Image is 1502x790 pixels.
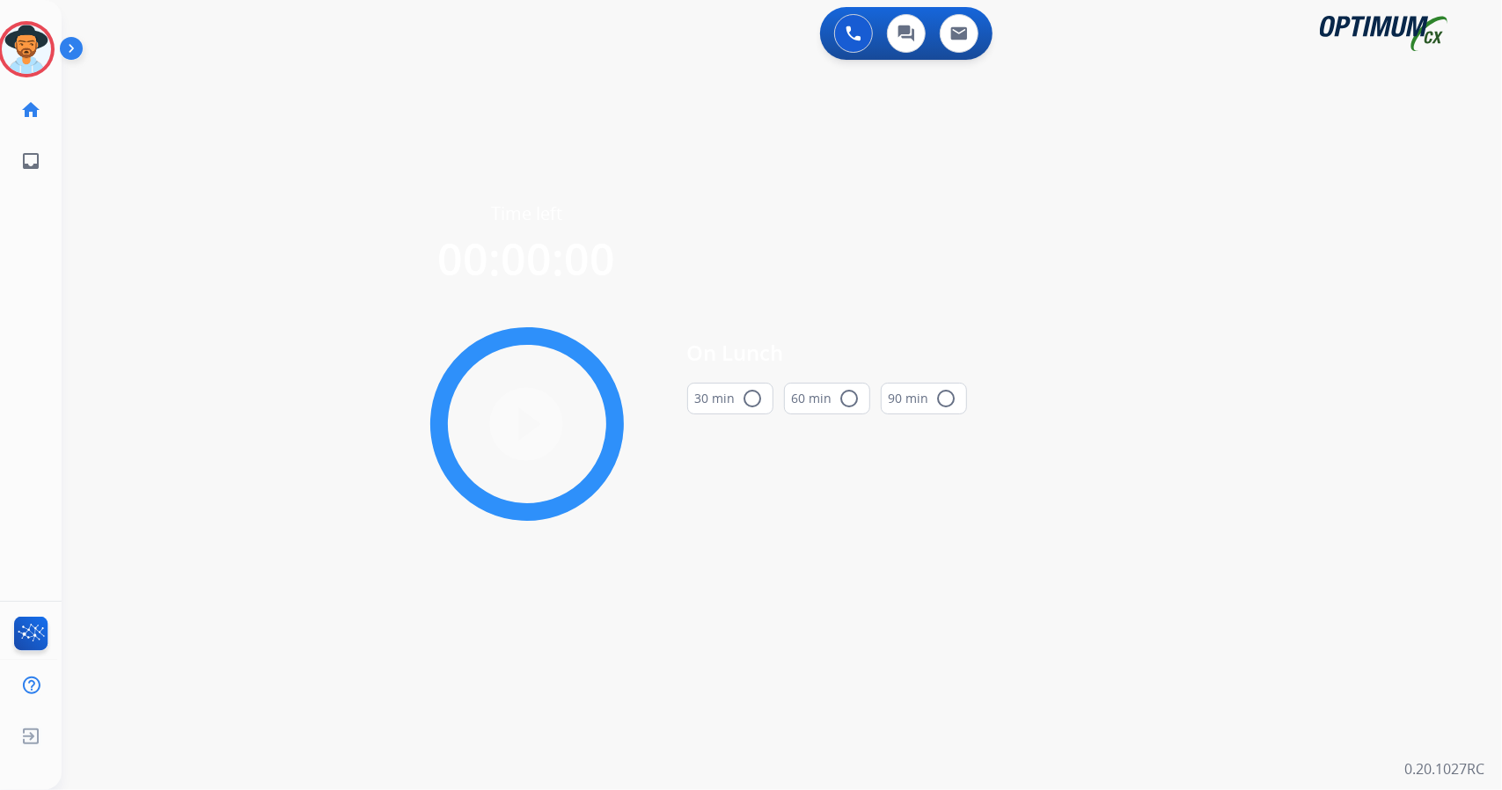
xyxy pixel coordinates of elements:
img: avatar [2,25,51,74]
mat-icon: home [20,99,41,121]
button: 30 min [687,383,773,414]
mat-icon: inbox [20,150,41,172]
span: On Lunch [687,337,967,369]
button: 90 min [881,383,967,414]
mat-icon: radio_button_unchecked [743,388,764,409]
button: 60 min [784,383,870,414]
span: Time left [491,201,562,226]
span: 00:00:00 [438,229,616,289]
mat-icon: radio_button_unchecked [936,388,957,409]
mat-icon: radio_button_unchecked [839,388,861,409]
p: 0.20.1027RC [1404,758,1484,779]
